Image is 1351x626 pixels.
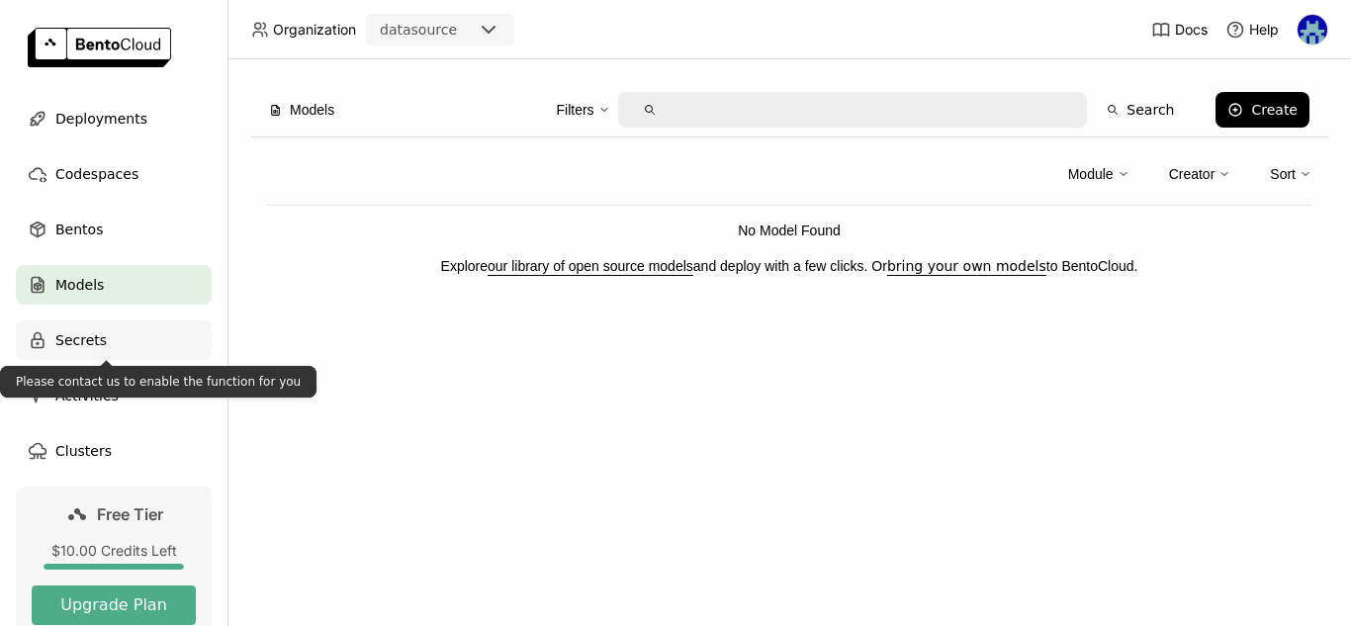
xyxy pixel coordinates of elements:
[55,273,104,297] span: Models
[1169,153,1231,195] div: Creator
[1225,20,1279,40] div: Help
[557,99,594,121] div: Filters
[16,265,212,305] a: Models
[97,504,163,524] span: Free Tier
[290,99,334,121] span: Models
[32,542,196,560] div: $10.00 Credits Left
[1270,163,1296,185] div: Sort
[16,320,212,360] a: Secrets
[1169,163,1216,185] div: Creator
[267,255,1311,277] p: Explore and deploy with a few clicks. Or to BentoCloud.
[16,99,212,138] a: Deployments
[380,20,457,40] div: datasource
[1298,15,1327,45] img: aravind s
[1068,153,1129,195] div: Module
[55,162,138,186] span: Codespaces
[887,258,1046,274] a: bring your own models
[16,210,212,249] a: Bentos
[55,328,107,352] span: Secrets
[1270,153,1311,195] div: Sort
[1068,163,1114,185] div: Module
[55,218,103,241] span: Bentos
[1216,92,1309,128] button: Create
[273,21,356,39] span: Organization
[1175,21,1208,39] span: Docs
[459,21,461,41] input: Selected datasource.
[1251,102,1298,118] div: Create
[1095,92,1186,128] button: Search
[1249,21,1279,39] span: Help
[55,107,147,131] span: Deployments
[55,439,112,463] span: Clusters
[1151,20,1208,40] a: Docs
[16,431,212,471] a: Clusters
[488,258,693,274] a: our library of open source models
[267,220,1311,241] p: No Model Found
[16,154,212,194] a: Codespaces
[32,585,196,625] button: Upgrade Plan
[28,28,171,67] img: logo
[557,89,610,131] div: Filters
